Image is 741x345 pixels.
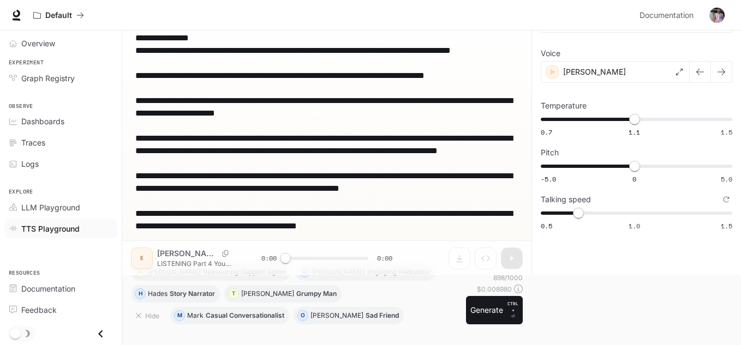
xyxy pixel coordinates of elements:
p: [PERSON_NAME] [563,66,626,77]
p: [PERSON_NAME] [310,312,363,319]
p: Default [45,11,72,20]
button: Reset to default [720,193,732,205]
p: Casual Conversationalist [206,312,284,319]
p: CTRL + [507,300,518,313]
p: [PERSON_NAME] [241,290,294,297]
button: GenerateCTRL +⏎ [466,296,523,324]
a: LLM Playground [4,198,117,217]
button: O[PERSON_NAME]Sad Friend [294,307,404,324]
span: LLM Playground [21,202,80,213]
button: HHadesStory Narrator [131,285,220,302]
span: Documentation [640,9,694,22]
p: ⏎ [507,300,518,320]
span: 0.5 [541,221,552,231]
p: Grumpy Man [296,290,337,297]
a: Overview [4,34,117,53]
p: Sad Friend [366,312,399,319]
span: 1.1 [629,128,640,137]
p: Engaging Podcaster [367,269,431,275]
div: O [298,307,308,324]
p: Talking speed [541,196,591,203]
a: Documentation [635,4,702,26]
span: Traces [21,137,45,148]
div: A [135,263,145,281]
span: 5.0 [721,174,732,184]
span: Dashboards [21,116,64,127]
div: H [135,285,145,302]
p: Hades [148,290,168,297]
button: A[PERSON_NAME]Reassuring Support Agent [131,263,291,281]
span: Graph Registry [21,72,75,84]
span: 0 [632,174,636,184]
a: Logs [4,154,117,173]
a: Graph Registry [4,69,117,88]
span: -5.0 [541,174,556,184]
button: User avatar [706,4,728,26]
span: 1.0 [629,221,640,231]
div: D [300,263,309,281]
span: Logs [21,158,39,170]
p: Temperature [541,102,587,110]
span: 1.5 [721,128,732,137]
button: T[PERSON_NAME]Grumpy Man [224,285,342,302]
p: Pitch [541,149,559,156]
img: User avatar [709,8,725,23]
div: T [229,285,238,302]
span: Overview [21,38,55,49]
button: All workspaces [28,4,89,26]
p: [PERSON_NAME] [148,269,201,275]
button: Hide [131,307,166,324]
span: 1.5 [721,221,732,231]
p: [PERSON_NAME] [312,269,365,275]
button: D[PERSON_NAME]Engaging Podcaster [295,263,436,281]
span: TTS Playground [21,223,80,234]
p: Reassuring Support Agent [203,269,286,275]
a: Traces [4,133,117,152]
p: Story Narrator [170,290,215,297]
a: TTS Playground [4,219,117,238]
span: 0.7 [541,128,552,137]
p: Voice [541,50,560,57]
a: Dashboards [4,112,117,131]
div: M [175,307,184,324]
button: MMarkCasual Conversationalist [170,307,289,324]
p: Mark [187,312,204,319]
